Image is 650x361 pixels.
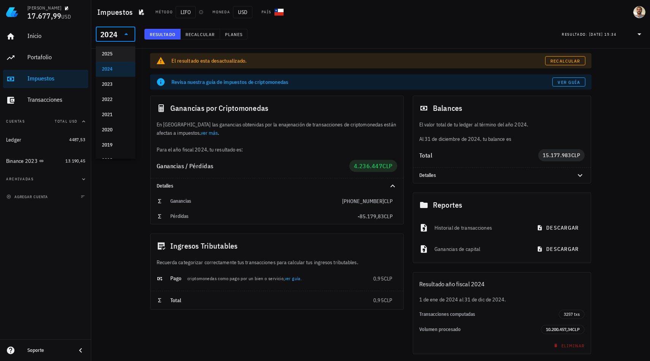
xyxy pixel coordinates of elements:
[171,57,545,65] div: El resultado esta desactualizado.
[413,295,591,304] div: 1 de ene de 2024 al 31 de dic de 2024.
[176,6,196,18] span: LIFO
[262,9,271,15] div: País
[434,219,526,236] div: Historial de transacciones
[61,13,71,20] span: USD
[413,120,591,143] div: Al 31 de diciembre de 2024, tu balance es
[151,234,403,258] div: Ingresos Tributables
[419,311,559,317] div: Transacciones computadas
[65,158,85,164] span: 13.190,45
[384,275,393,282] span: CLP
[543,152,571,159] span: 15.177.983
[27,5,61,11] div: [PERSON_NAME]
[384,198,393,205] span: CLP
[413,168,591,183] div: Detalles
[212,9,230,15] div: Moneda
[5,193,51,200] button: agregar cuenta
[384,213,393,220] span: CLP
[552,77,585,87] a: Ver guía
[419,152,539,158] div: Total
[8,194,48,199] span: agregar cuenta
[155,9,173,15] div: Método
[434,241,526,257] div: Ganancias de capital
[274,8,284,17] div: CL-icon
[3,49,88,67] a: Portafolio
[285,276,301,281] a: ver guía
[413,96,591,120] div: Balances
[201,129,218,136] a: ver más
[550,58,580,64] span: Recalcular
[27,11,61,21] span: 17.677,99
[151,258,403,266] div: Recuerda categorizar correctamente tus transacciones para calcular tus ingresos tributables.
[181,29,220,39] button: Recalcular
[3,170,88,188] button: Archivadas
[151,178,403,194] div: Detalles
[220,29,248,39] button: Planes
[373,297,384,304] span: 0,95
[185,32,215,37] span: Recalcular
[545,56,585,65] a: Recalcular
[557,27,648,41] div: Resultado:[DATE] 15:34
[170,198,342,204] div: Ganancias
[97,6,136,18] h1: Impuestos
[27,347,70,353] div: Soporte
[187,276,302,281] span: criptomonedas como pago por un bien o servicio, .
[552,343,585,348] span: Eliminar
[3,131,88,149] a: Ledger 4487,53
[557,79,580,85] span: Ver guía
[373,275,384,282] span: 0,95
[354,162,383,170] span: 4.236.447
[342,198,384,205] span: [PHONE_NUMBER]
[225,32,243,37] span: Planes
[157,183,379,189] div: Detalles
[170,213,358,219] div: Pérdidas
[3,27,88,46] a: Inicio
[102,157,129,163] div: 2018
[3,70,88,88] a: Impuestos
[571,152,580,159] span: CLP
[538,246,579,252] span: descargar
[413,193,591,217] div: Reportes
[6,158,38,164] div: Binance 2023
[589,31,617,38] div: [DATE] 15:34
[102,112,129,118] div: 2021
[3,112,88,131] button: CuentasTotal USD
[549,340,588,351] button: Eliminar
[170,275,182,282] span: Pago
[96,27,135,42] div: 2024
[384,297,393,304] span: CLP
[382,162,393,170] span: CLP
[102,142,129,148] div: 2019
[6,6,18,18] img: LedgiFi
[27,75,85,82] div: Impuestos
[144,29,181,39] button: Resultado
[27,54,85,61] div: Portafolio
[100,31,117,38] div: 2024
[532,242,585,256] button: descargar
[572,326,580,332] span: CLP
[170,297,182,304] span: Total
[102,81,129,87] div: 2023
[102,127,129,133] div: 2020
[151,96,403,120] div: Ganancias por Criptomonedas
[27,32,85,39] div: Inicio
[55,119,78,124] span: Total USD
[633,6,645,18] div: avatar
[6,137,22,143] div: Ledger
[419,326,541,333] div: Volumen procesado
[27,96,85,103] div: Transacciones
[102,51,129,57] div: 2025
[419,172,567,178] div: Detalles
[3,91,88,109] a: Transacciones
[171,78,552,86] div: Revisa nuestra guía de impuestos de criptomonedas
[233,6,252,18] span: USD
[564,310,580,318] span: 3257 txs
[358,213,384,220] span: -85.179,83
[157,162,214,170] span: Ganancias / Pérdidas
[546,326,572,332] span: 10.200.457,34
[419,120,585,129] p: El valor total de tu ledger al término del año 2024.
[151,120,403,154] div: En [GEOGRAPHIC_DATA] las ganancias obtenidas por la enajenación de transacciones de criptomonedas...
[102,96,129,102] div: 2022
[149,32,176,37] span: Resultado
[562,29,589,39] div: Resultado:
[538,224,579,231] span: descargar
